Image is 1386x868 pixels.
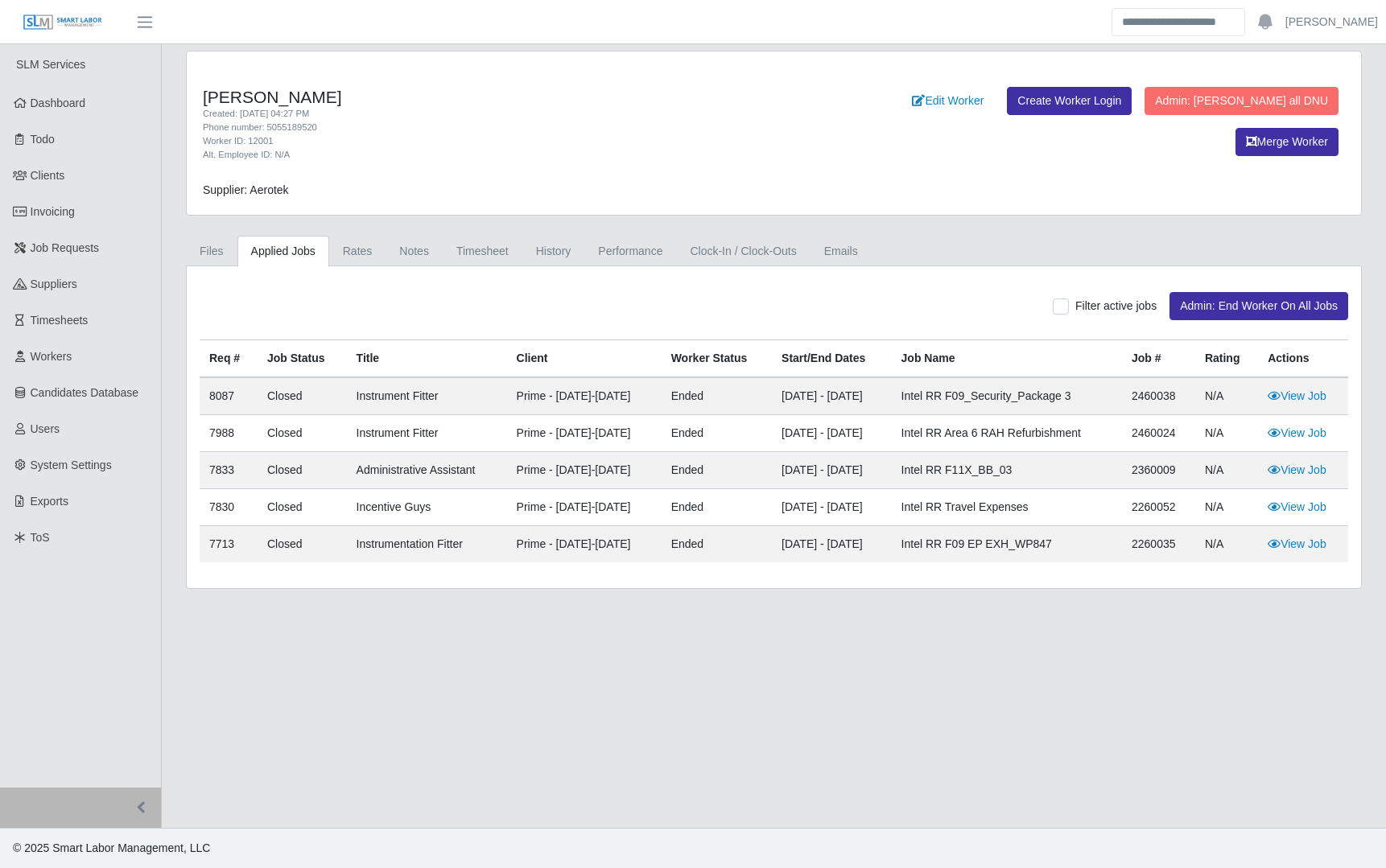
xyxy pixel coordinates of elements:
[507,340,662,378] th: Client
[676,236,810,267] a: Clock-In / Clock-Outs
[1195,377,1258,415] td: N/A
[772,377,892,415] td: [DATE] - [DATE]
[186,236,237,267] a: Files
[203,121,859,134] div: Phone number: 5055189520
[1122,340,1195,378] th: Job #
[584,236,676,267] a: Performance
[200,340,258,378] th: Req #
[662,415,772,452] td: ended
[258,377,347,415] td: Closed
[1268,389,1326,402] a: View Job
[237,236,329,267] a: Applied Jobs
[507,526,662,563] td: Prime - [DATE]-[DATE]
[662,489,772,526] td: ended
[892,340,1122,378] th: Job Name
[443,236,522,267] a: Timesheet
[386,236,443,267] a: Notes
[23,14,103,31] img: SLM Logo
[507,415,662,452] td: Prime - [DATE]-[DATE]
[811,236,872,267] a: Emails
[1075,299,1157,312] span: Filter active jobs
[772,452,892,489] td: [DATE] - [DATE]
[31,314,89,327] span: Timesheets
[31,133,55,146] span: Todo
[31,495,68,508] span: Exports
[203,87,859,107] h4: [PERSON_NAME]
[329,236,386,267] a: Rates
[662,340,772,378] th: Worker Status
[31,205,75,218] span: Invoicing
[200,377,258,415] td: 8087
[1195,452,1258,489] td: N/A
[200,489,258,526] td: 7830
[1122,489,1195,526] td: 2260052
[1145,87,1339,115] button: Admin: [PERSON_NAME] all DNU
[347,489,507,526] td: Incentive Guys
[258,526,347,563] td: Closed
[203,183,289,196] span: Supplier: Aerotek
[772,415,892,452] td: [DATE] - [DATE]
[1195,489,1258,526] td: N/A
[507,452,662,489] td: Prime - [DATE]-[DATE]
[772,526,892,563] td: [DATE] - [DATE]
[892,526,1122,563] td: Intel RR F09 EP EXH_WP847
[203,107,859,121] div: Created: [DATE] 04:27 PM
[1268,537,1326,550] a: View Job
[1195,526,1258,563] td: N/A
[347,377,507,415] td: Instrument Fitter
[892,452,1122,489] td: Intel RR F11X_BB_03
[13,841,210,854] span: © 2025 Smart Labor Management, LLC
[662,377,772,415] td: ended
[1258,340,1348,378] th: Actions
[892,377,1122,415] td: Intel RR F09_Security_Package 3
[507,489,662,526] td: Prime - [DATE]-[DATE]
[1268,426,1326,439] a: View Job
[901,87,994,115] a: Edit Worker
[31,422,60,435] span: Users
[1195,415,1258,452] td: N/A
[1235,128,1339,156] button: Merge Worker
[31,350,72,363] span: Workers
[258,489,347,526] td: Closed
[200,526,258,563] td: 7713
[347,452,507,489] td: Administrative Assistant
[200,452,258,489] td: 7833
[1122,526,1195,563] td: 2260035
[200,415,258,452] td: 7988
[1122,415,1195,452] td: 2460024
[258,452,347,489] td: Closed
[203,148,859,162] div: Alt. Employee ID: N/A
[347,340,507,378] th: Title
[31,459,112,471] span: System Settings
[772,340,892,378] th: Start/End Dates
[347,415,507,452] td: Instrument Fitter
[347,526,507,563] td: Instrumentation Fitter
[1285,14,1378,31] a: [PERSON_NAME]
[31,97,86,109] span: Dashboard
[507,377,662,415] td: Prime - [DATE]-[DATE]
[1122,377,1195,415] td: 2460038
[772,489,892,526] td: [DATE] - [DATE]
[31,386,139,399] span: Candidates Database
[1268,500,1326,513] a: View Job
[662,452,772,489] td: ended
[1112,8,1245,36] input: Search
[203,134,859,148] div: Worker ID: 12001
[1169,292,1348,320] button: Admin: End Worker On All Jobs
[258,340,347,378] th: Job Status
[31,169,65,182] span: Clients
[31,531,50,544] span: ToS
[1122,452,1195,489] td: 2360009
[31,278,77,290] span: Suppliers
[1195,340,1258,378] th: Rating
[662,526,772,563] td: ended
[892,489,1122,526] td: Intel RR Travel Expenses
[1268,463,1326,476] a: View Job
[1007,87,1132,115] a: Create Worker Login
[892,415,1122,452] td: Intel RR Area 6 RAH Refurbishment
[522,236,585,267] a: History
[31,241,100,254] span: Job Requests
[16,58,85,71] span: SLM Services
[258,415,347,452] td: Closed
